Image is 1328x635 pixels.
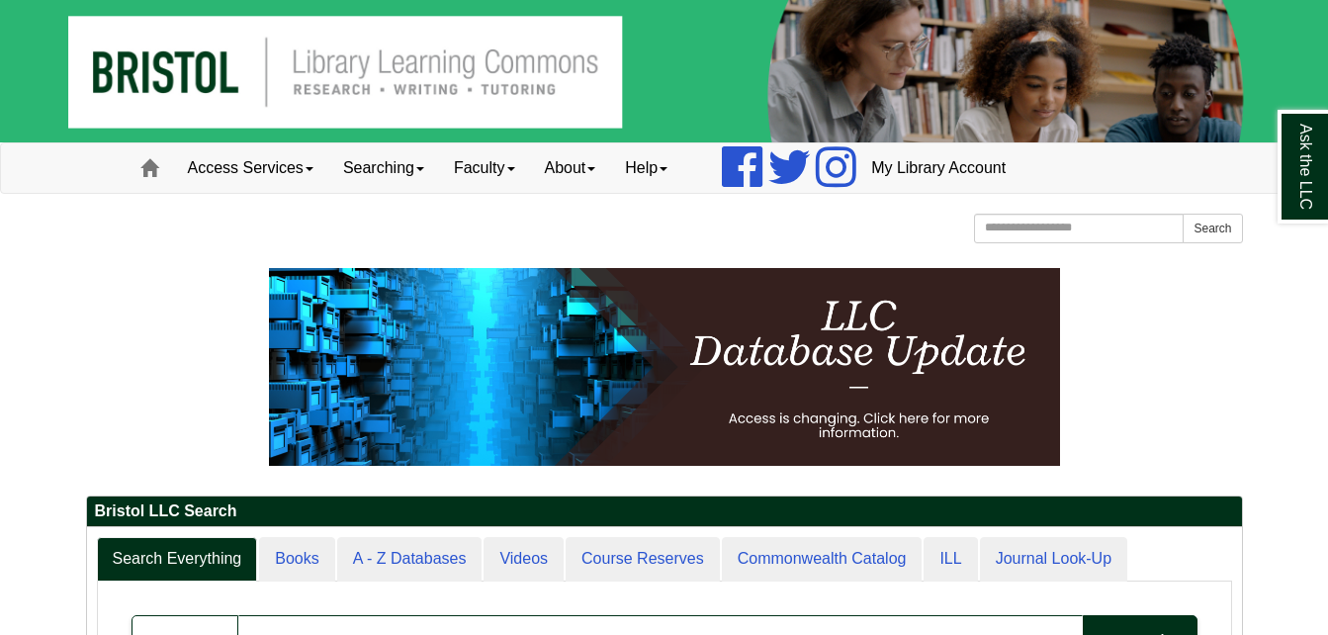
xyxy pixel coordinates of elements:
a: Journal Look-Up [980,537,1127,582]
a: About [530,143,611,193]
a: Videos [484,537,564,582]
a: Search Everything [97,537,258,582]
a: Access Services [173,143,328,193]
a: Course Reserves [566,537,720,582]
a: Searching [328,143,439,193]
a: ILL [924,537,977,582]
a: Help [610,143,682,193]
img: HTML tutorial [269,268,1060,466]
button: Search [1183,214,1242,243]
a: Books [259,537,334,582]
a: My Library Account [856,143,1020,193]
a: Faculty [439,143,530,193]
a: Commonwealth Catalog [722,537,923,582]
a: A - Z Databases [337,537,483,582]
h2: Bristol LLC Search [87,497,1242,527]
